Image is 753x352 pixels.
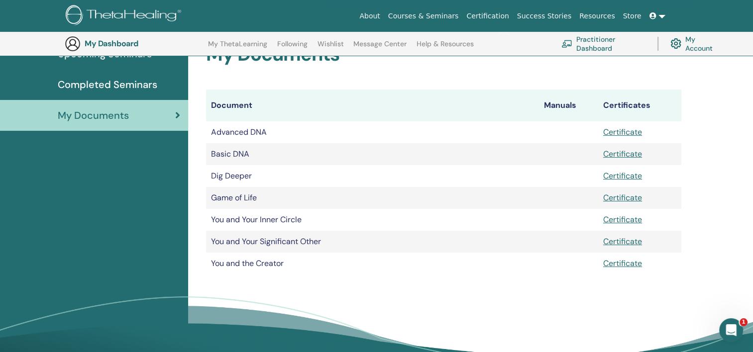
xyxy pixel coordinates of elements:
[670,33,721,55] a: My Account
[206,165,538,187] td: Dig Deeper
[85,39,184,48] h3: My Dashboard
[603,214,642,225] a: Certificate
[58,108,129,123] span: My Documents
[561,40,572,48] img: chalkboard-teacher.svg
[384,7,463,25] a: Courses & Seminars
[740,318,748,326] span: 1
[206,89,538,121] th: Document
[598,89,681,121] th: Certificates
[353,40,407,56] a: Message Center
[277,40,308,56] a: Following
[603,258,642,268] a: Certificate
[462,7,513,25] a: Certification
[206,143,538,165] td: Basic DNA
[603,236,642,247] a: Certificate
[719,318,743,342] iframe: Intercom live chat
[603,192,642,203] a: Certificate
[603,171,642,181] a: Certificate
[208,40,267,56] a: My ThetaLearning
[513,7,575,25] a: Success Stories
[206,231,538,253] td: You and Your Significant Other
[619,7,645,25] a: Store
[575,7,619,25] a: Resources
[318,40,344,56] a: Wishlist
[603,127,642,137] a: Certificate
[417,40,474,56] a: Help & Resources
[206,43,681,66] h2: My Documents
[66,5,185,27] img: logo.png
[65,36,81,52] img: generic-user-icon.jpg
[603,149,642,159] a: Certificate
[206,209,538,231] td: You and Your Inner Circle
[539,89,598,121] th: Manuals
[355,7,384,25] a: About
[561,33,645,55] a: Practitioner Dashboard
[206,187,538,209] td: Game of Life
[670,36,681,51] img: cog.svg
[206,253,538,274] td: You and the Creator
[206,121,538,143] td: Advanced DNA
[58,77,157,92] span: Completed Seminars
